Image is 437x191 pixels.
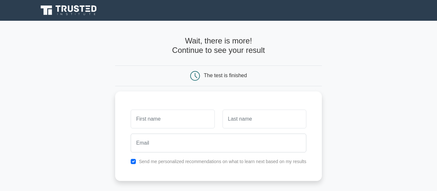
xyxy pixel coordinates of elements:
[115,36,322,55] h4: Wait, there is more! Continue to see your result
[131,134,306,152] input: Email
[204,73,247,78] div: The test is finished
[131,110,214,128] input: First name
[139,159,306,164] label: Send me personalized recommendations on what to learn next based on my results
[223,110,306,128] input: Last name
